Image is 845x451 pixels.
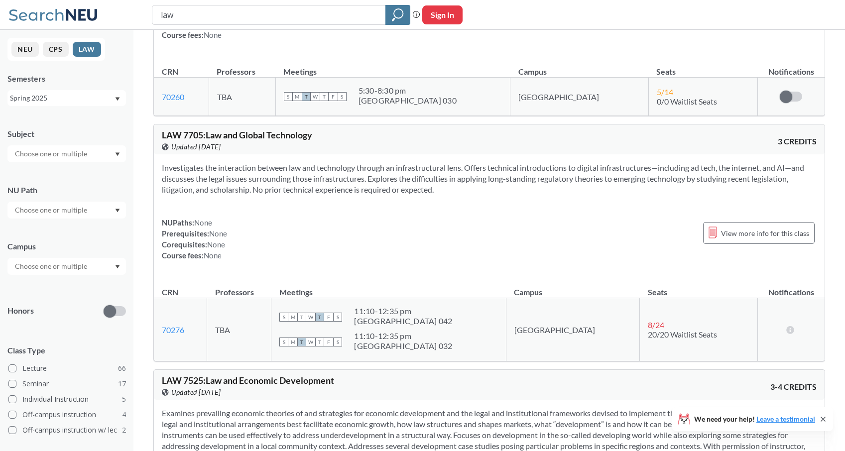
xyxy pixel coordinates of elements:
[207,240,225,249] span: None
[115,97,120,101] svg: Dropdown arrow
[297,313,306,322] span: T
[10,204,94,216] input: Choose one or multiple
[43,42,69,57] button: CPS
[7,128,126,139] div: Subject
[10,148,94,160] input: Choose one or multiple
[354,341,452,351] div: [GEOGRAPHIC_DATA] 032
[293,92,302,101] span: M
[162,92,184,102] a: 70260
[329,92,338,101] span: F
[770,381,817,392] span: 3-4 CREDITS
[506,277,639,298] th: Campus
[778,136,817,147] span: 3 CREDITS
[207,277,271,298] th: Professors
[8,408,126,421] label: Off-campus instruction
[315,338,324,346] span: T
[8,377,126,390] label: Seminar
[354,306,452,316] div: 11:10 - 12:35 pm
[279,338,288,346] span: S
[7,241,126,252] div: Campus
[207,298,271,361] td: TBA
[648,56,757,78] th: Seats
[162,66,178,77] div: CRN
[209,229,227,238] span: None
[171,387,221,398] span: Updated [DATE]
[320,92,329,101] span: T
[115,152,120,156] svg: Dropdown arrow
[7,258,126,275] div: Dropdown arrow
[7,90,126,106] div: Spring 2025Dropdown arrow
[359,96,457,106] div: [GEOGRAPHIC_DATA] 030
[162,162,817,195] section: Investigates the interaction between law and technology through an infrastructural lens. Offers t...
[315,313,324,322] span: T
[510,78,649,116] td: [GEOGRAPHIC_DATA]
[162,325,184,335] a: 70276
[354,331,452,341] div: 11:10 - 12:35 pm
[7,73,126,84] div: Semesters
[204,30,222,39] span: None
[306,338,315,346] span: W
[757,277,825,298] th: Notifications
[306,313,315,322] span: W
[506,298,639,361] td: [GEOGRAPHIC_DATA]
[333,313,342,322] span: S
[7,145,126,162] div: Dropdown arrow
[279,313,288,322] span: S
[302,92,311,101] span: T
[162,287,178,298] div: CRN
[359,86,457,96] div: 5:30 - 8:30 pm
[194,218,212,227] span: None
[510,56,649,78] th: Campus
[324,313,333,322] span: F
[324,338,333,346] span: F
[8,393,126,406] label: Individual Instruction
[338,92,347,101] span: S
[288,313,297,322] span: M
[115,209,120,213] svg: Dropdown arrow
[275,56,510,78] th: Meetings
[354,316,452,326] div: [GEOGRAPHIC_DATA] 042
[297,338,306,346] span: T
[284,92,293,101] span: S
[757,56,825,78] th: Notifications
[73,42,101,57] button: LAW
[171,141,221,152] span: Updated [DATE]
[721,227,809,239] span: View more info for this class
[118,378,126,389] span: 17
[204,251,222,260] span: None
[648,330,717,339] span: 20/20 Waitlist Seats
[657,87,673,97] span: 5 / 14
[8,424,126,437] label: Off-campus instruction w/ lec
[160,6,378,23] input: Class, professor, course number, "phrase"
[122,409,126,420] span: 4
[7,305,34,317] p: Honors
[311,92,320,101] span: W
[8,362,126,375] label: Lecture
[122,425,126,436] span: 2
[162,217,227,261] div: NUPaths: Prerequisites: Corequisites: Course fees:
[392,8,404,22] svg: magnifying glass
[162,375,334,386] span: LAW 7525 : Law and Economic Development
[209,56,275,78] th: Professors
[657,97,717,106] span: 0/0 Waitlist Seats
[7,345,126,356] span: Class Type
[209,78,275,116] td: TBA
[7,185,126,196] div: NU Path
[385,5,410,25] div: magnifying glass
[122,394,126,405] span: 5
[648,320,664,330] span: 8 / 24
[271,277,506,298] th: Meetings
[7,202,126,219] div: Dropdown arrow
[640,277,758,298] th: Seats
[118,363,126,374] span: 66
[333,338,342,346] span: S
[115,265,120,269] svg: Dropdown arrow
[162,129,312,140] span: LAW 7705 : Law and Global Technology
[11,42,39,57] button: NEU
[422,5,463,24] button: Sign In
[10,260,94,272] input: Choose one or multiple
[10,93,114,104] div: Spring 2025
[288,338,297,346] span: M
[694,416,815,423] span: We need your help!
[756,415,815,423] a: Leave a testimonial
